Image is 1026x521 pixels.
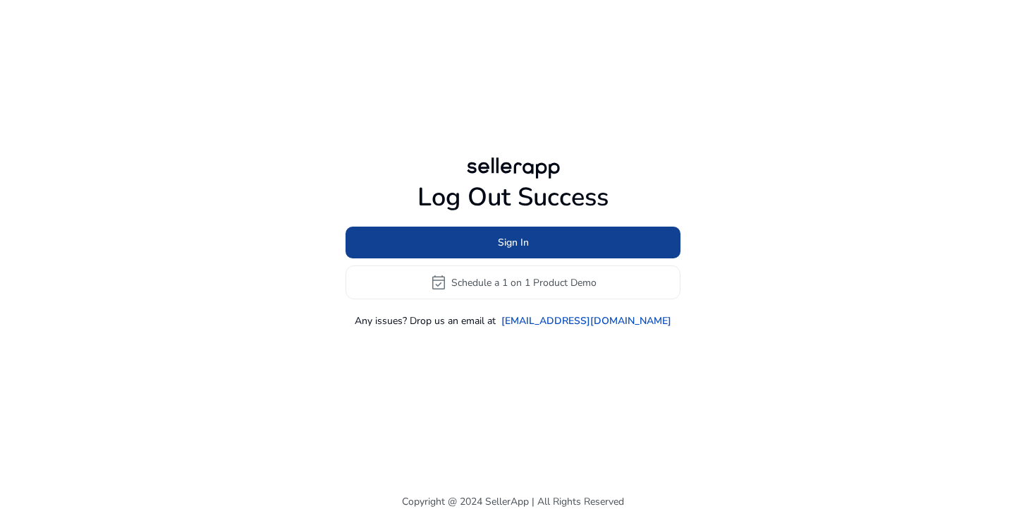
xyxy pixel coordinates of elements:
[346,227,680,258] button: Sign In
[346,265,680,299] button: event_availableSchedule a 1 on 1 Product Demo
[498,235,529,250] span: Sign In
[346,182,680,212] h1: Log Out Success
[430,274,447,291] span: event_available
[501,313,671,328] a: [EMAIL_ADDRESS][DOMAIN_NAME]
[355,313,496,328] p: Any issues? Drop us an email at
